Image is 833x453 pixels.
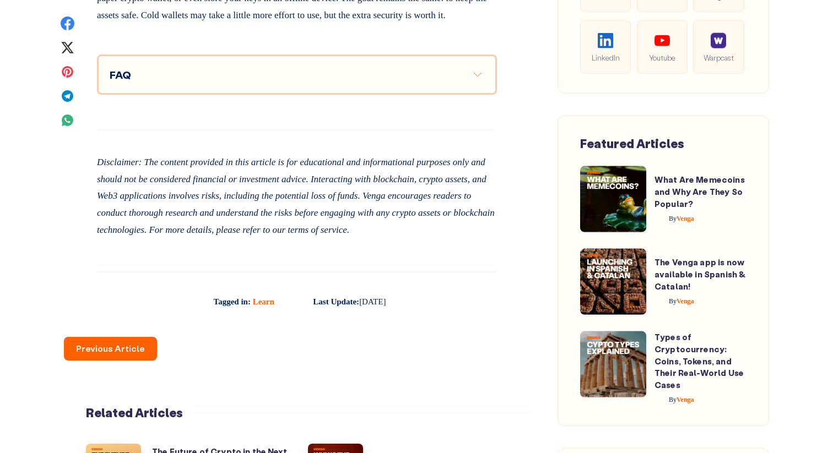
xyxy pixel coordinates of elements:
img: social-youtube.99db9aba05279f803f3e7a4a838dfb6c.svg [654,32,670,48]
span: By [669,297,677,304]
button: Expand toggle to read content [471,68,484,81]
span: FAQ [110,68,131,81]
a: ByVenga [654,396,694,403]
span: LinkedIn [589,51,622,64]
a: Warpcast [693,20,744,74]
a: LinkedIn [580,20,631,74]
a: ByVenga [654,297,694,304]
span: Warpcast [702,51,735,64]
strong: Last Update: [313,297,359,306]
a: Previous Article [64,337,157,361]
a: Youtube [637,20,688,74]
a: The Venga app is now available in Spanish & Catalan! [654,256,745,292]
a: Learn [253,297,274,306]
span: Venga [669,214,694,222]
span: By [669,396,677,403]
a: ByVenga [654,214,694,222]
em: Disclaimer: The content provided in this article is for educational and informational purposes on... [97,157,495,234]
span: By [669,214,677,222]
strong: Tagged in: [214,297,251,306]
a: What Are Memecoins and Why Are They So Popular? [654,174,745,209]
span: Youtube [646,51,679,64]
span: Related Articles [86,405,194,421]
img: social-linkedin.be646fe421ccab3a2ad91cb58bdc9694.svg [598,32,613,48]
p: [DATE] [299,297,386,306]
span: Venga [669,297,694,304]
img: social-warpcast.e8a23a7ed3178af0345123c41633f860.png [711,32,726,48]
span: Venga [669,396,694,403]
span: Featured Articles [580,135,684,151]
a: Types of Cryptocurrency: Coins, Tokens, and Their Real-World Use Cases [654,331,744,390]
